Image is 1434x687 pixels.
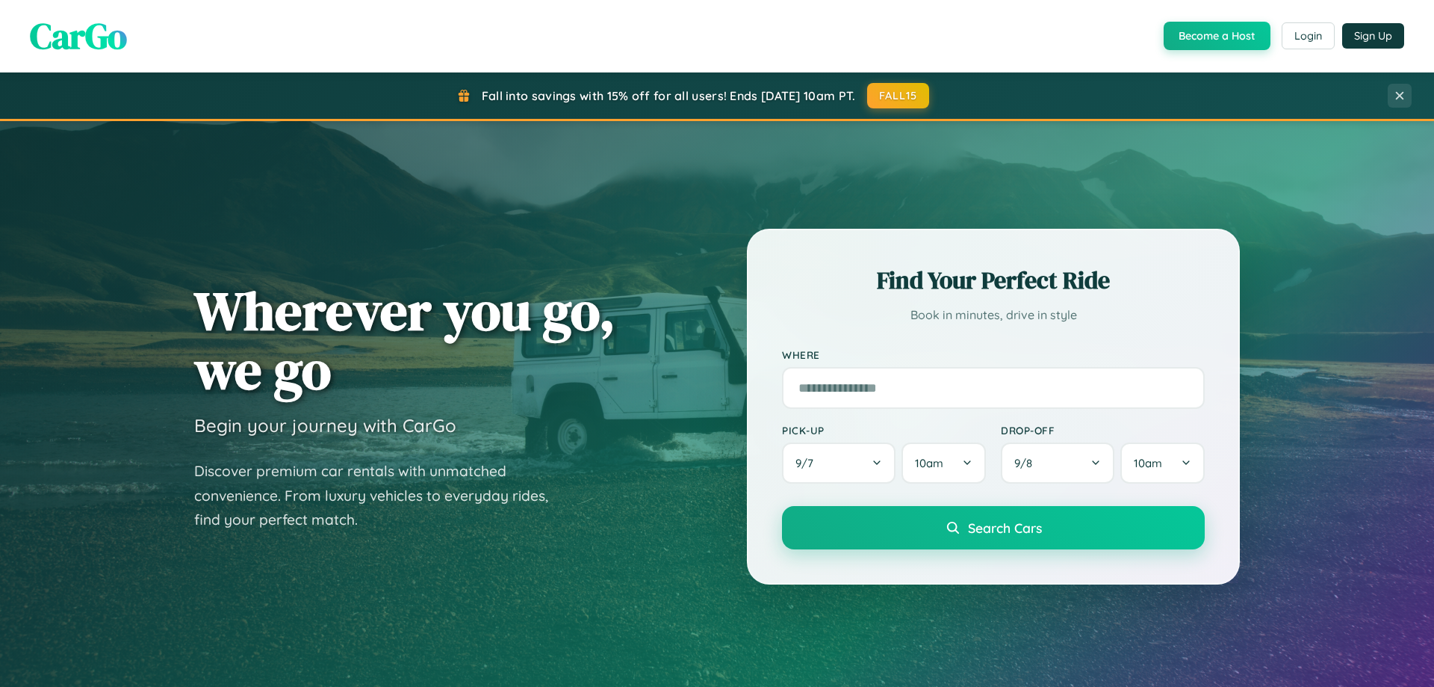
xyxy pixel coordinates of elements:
[194,281,615,399] h1: Wherever you go, we go
[968,520,1042,536] span: Search Cars
[1164,22,1270,50] button: Become a Host
[782,348,1205,361] label: Where
[1134,456,1162,470] span: 10am
[1120,443,1205,484] button: 10am
[1342,23,1404,49] button: Sign Up
[1001,424,1205,437] label: Drop-off
[782,304,1205,326] p: Book in minutes, drive in style
[867,83,930,108] button: FALL15
[194,459,568,532] p: Discover premium car rentals with unmatched convenience. From luxury vehicles to everyday rides, ...
[795,456,821,470] span: 9 / 7
[782,264,1205,297] h2: Find Your Perfect Ride
[901,443,986,484] button: 10am
[915,456,943,470] span: 10am
[30,11,127,61] span: CarGo
[1001,443,1114,484] button: 9/8
[782,424,986,437] label: Pick-up
[194,414,456,437] h3: Begin your journey with CarGo
[482,88,856,103] span: Fall into savings with 15% off for all users! Ends [DATE] 10am PT.
[1282,22,1335,49] button: Login
[782,506,1205,549] button: Search Cars
[782,443,896,484] button: 9/7
[1014,456,1040,470] span: 9 / 8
